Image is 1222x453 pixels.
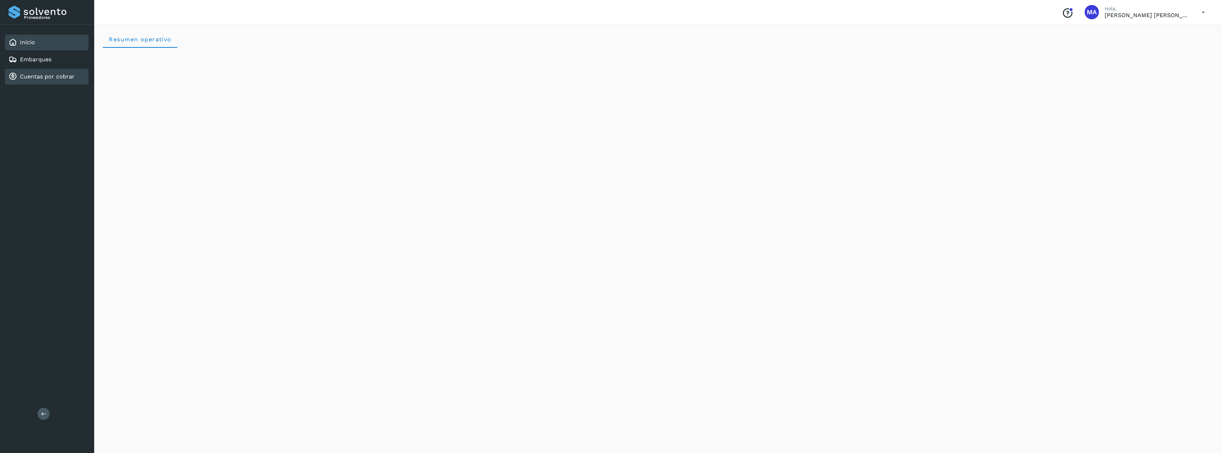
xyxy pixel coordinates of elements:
[20,73,75,80] a: Cuentas por cobrar
[5,69,88,84] div: Cuentas por cobrar
[5,52,88,67] div: Embarques
[20,39,35,46] a: Inicio
[108,36,172,43] span: Resumen operativo
[1105,6,1190,12] p: Hola,
[24,15,86,20] p: Proveedores
[20,56,51,63] a: Embarques
[5,35,88,50] div: Inicio
[1105,12,1190,19] p: Marco Antonio Ortiz Jurado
